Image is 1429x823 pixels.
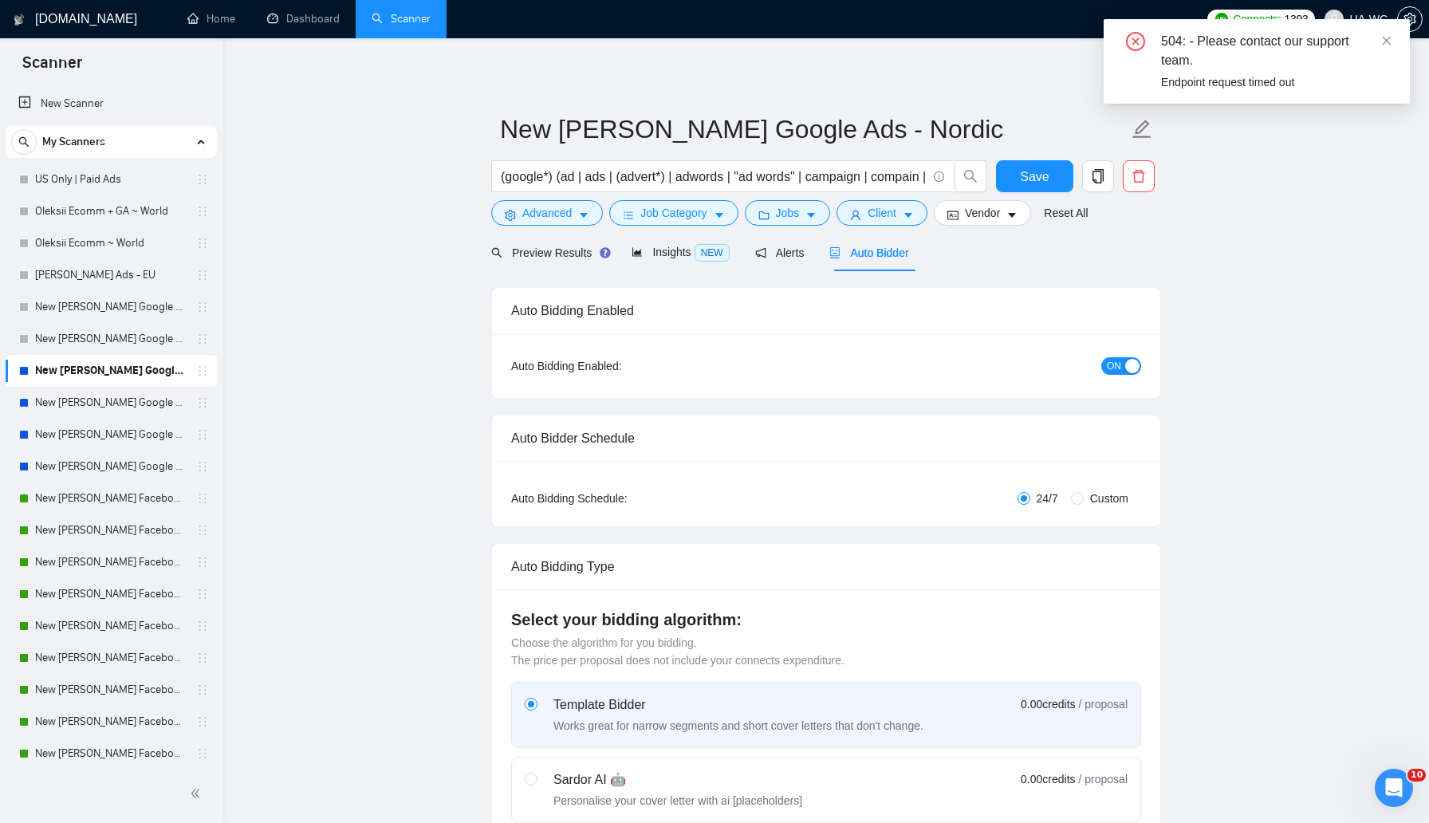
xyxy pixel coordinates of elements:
[372,12,431,26] a: searchScanner
[42,126,105,158] span: My Scanners
[553,793,802,809] div: Personalise your cover letter with ai [placeholders]
[511,288,1141,333] div: Auto Bidding Enabled
[196,492,209,505] span: holder
[196,524,209,537] span: holder
[196,652,209,664] span: holder
[837,200,927,226] button: userClientcaret-down
[1020,167,1049,187] span: Save
[1079,771,1128,787] span: / proposal
[1123,160,1155,192] button: delete
[776,204,800,222] span: Jobs
[491,247,502,258] span: search
[14,7,25,33] img: logo
[1021,695,1075,713] span: 0.00 credits
[35,578,187,610] a: New [PERSON_NAME] Facebook Ads - EU+CH ex Nordic
[1285,10,1309,28] span: 1393
[553,695,923,715] div: Template Bidder
[196,364,209,377] span: holder
[955,160,986,192] button: search
[1397,6,1423,32] button: setting
[196,683,209,696] span: holder
[196,396,209,409] span: holder
[1083,169,1113,183] span: copy
[511,636,844,667] span: Choose the algorithm for you bidding. The price per proposal does not include your connects expen...
[196,620,209,632] span: holder
[934,171,944,182] span: info-circle
[35,387,187,419] a: New [PERSON_NAME] Google Ads - AU/[GEOGRAPHIC_DATA]/IR/[GEOGRAPHIC_DATA]/[GEOGRAPHIC_DATA]
[511,544,1141,589] div: Auto Bidding Type
[1132,119,1152,140] span: edit
[35,546,187,578] a: New [PERSON_NAME] Facebook Ads Other non-Specific - [GEOGRAPHIC_DATA]|[GEOGRAPHIC_DATA]
[35,451,187,482] a: New [PERSON_NAME] Google Ads - Rest of the World excl. Poor
[522,204,572,222] span: Advanced
[196,747,209,760] span: holder
[511,490,721,507] div: Auto Bidding Schedule:
[758,209,770,221] span: folder
[755,246,805,259] span: Alerts
[640,204,707,222] span: Job Category
[196,428,209,441] span: holder
[12,136,36,148] span: search
[196,715,209,728] span: holder
[623,209,634,221] span: bars
[505,209,516,221] span: setting
[850,209,861,221] span: user
[868,204,896,222] span: Client
[578,209,589,221] span: caret-down
[35,323,187,355] a: New [PERSON_NAME] Google Ads Other - [GEOGRAPHIC_DATA]|[GEOGRAPHIC_DATA]
[491,246,606,259] span: Preview Results
[35,674,187,706] a: New [PERSON_NAME] Facebook Ads - /AU/[GEOGRAPHIC_DATA]/
[805,209,817,221] span: caret-down
[1021,770,1075,788] span: 0.00 credits
[1329,14,1340,25] span: user
[1030,490,1065,507] span: 24/7
[609,200,738,226] button: barsJob Categorycaret-down
[1161,73,1391,91] div: Endpoint request timed out
[511,415,1141,461] div: Auto Bidder Schedule
[35,195,187,227] a: Oleksii Ecomm + GA ~ World
[1084,490,1135,507] span: Custom
[35,419,187,451] a: New [PERSON_NAME] Google Ads - [GEOGRAPHIC_DATA]/JP/CN/IL/SG/HK/QA/[GEOGRAPHIC_DATA]
[491,200,603,226] button: settingAdvancedcaret-down
[965,204,1000,222] span: Vendor
[196,588,209,601] span: holder
[196,333,209,345] span: holder
[500,109,1128,149] input: Scanner name...
[35,259,187,291] a: [PERSON_NAME] Ads - EU
[35,163,187,195] a: US Only | Paid Ads
[1079,696,1128,712] span: / proposal
[511,608,1141,631] h4: Select your bidding algorithm:
[501,167,927,187] input: Search Freelance Jobs...
[1126,32,1145,51] span: close-circle
[553,718,923,734] div: Works great for narrow segments and short cover letters that don't change.
[196,205,209,218] span: holder
[196,173,209,186] span: holder
[1107,357,1121,375] span: ON
[267,12,340,26] a: dashboardDashboard
[755,247,766,258] span: notification
[934,200,1031,226] button: idcardVendorcaret-down
[1082,160,1114,192] button: copy
[1124,169,1154,183] span: delete
[903,209,914,221] span: caret-down
[35,291,187,323] a: New [PERSON_NAME] Google Ads - EU+CH ex Nordic
[947,209,959,221] span: idcard
[35,514,187,546] a: New [PERSON_NAME] Facebook Ads Other Specific - [GEOGRAPHIC_DATA]|[GEOGRAPHIC_DATA]
[187,12,235,26] a: homeHome
[190,786,206,801] span: double-left
[745,200,831,226] button: folderJobscaret-down
[196,237,209,250] span: holder
[35,482,187,514] a: New [PERSON_NAME] Facebook Ads Leads - [GEOGRAPHIC_DATA]|[GEOGRAPHIC_DATA]
[35,738,187,770] a: New [PERSON_NAME] Facebook Ads - Rest of the World
[196,556,209,569] span: holder
[1407,769,1426,782] span: 10
[1215,13,1228,26] img: upwork-logo.png
[598,246,612,260] div: Tooltip anchor
[632,246,729,258] span: Insights
[196,269,209,282] span: holder
[829,246,908,259] span: Auto Bidder
[35,227,187,259] a: Oleksii Ecomm ~ World
[955,169,986,183] span: search
[1397,13,1423,26] a: setting
[35,706,187,738] a: New [PERSON_NAME] Facebook Ads - [GEOGRAPHIC_DATA]/JP/CN/[GEOGRAPHIC_DATA]/SG/HK/QA/[GEOGRAPHIC_D...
